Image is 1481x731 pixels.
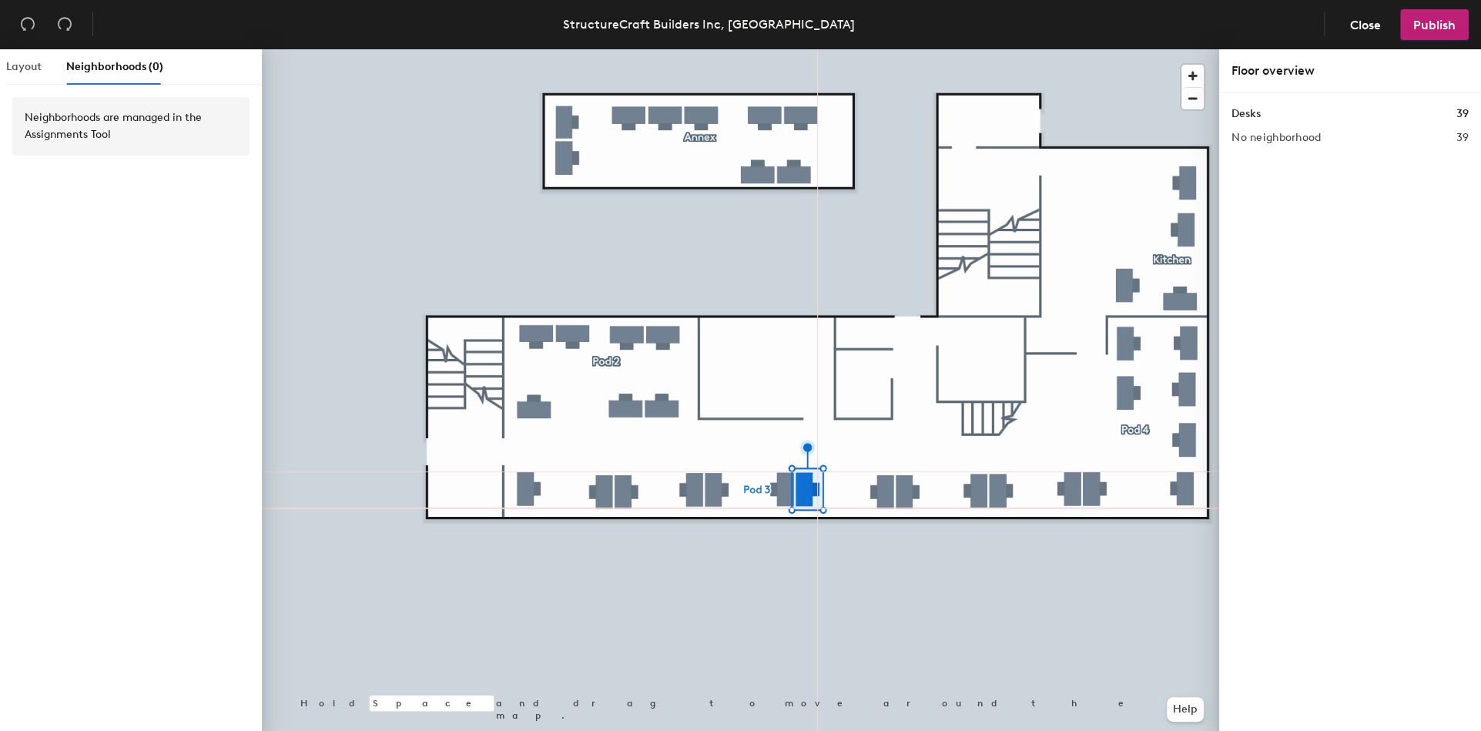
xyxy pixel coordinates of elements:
[49,9,80,40] button: Redo (⌘ + ⇧ + Z)
[1413,18,1456,32] span: Publish
[1456,132,1469,144] h2: 39
[1456,106,1469,122] h1: 39
[1167,697,1204,722] button: Help
[1350,18,1381,32] span: Close
[1231,132,1321,144] h2: No neighborhood
[1337,9,1394,40] button: Close
[6,60,42,73] span: Layout
[1231,62,1469,80] div: Floor overview
[563,15,855,34] div: StructureCraft Builders Inc, [GEOGRAPHIC_DATA]
[66,60,163,73] span: Neighborhoods (0)
[20,16,35,32] span: undo
[25,109,237,143] div: Neighborhoods are managed in the Assignments Tool
[1400,9,1469,40] button: Publish
[12,9,43,40] button: Undo (⌘ + Z)
[1231,106,1261,122] h1: Desks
